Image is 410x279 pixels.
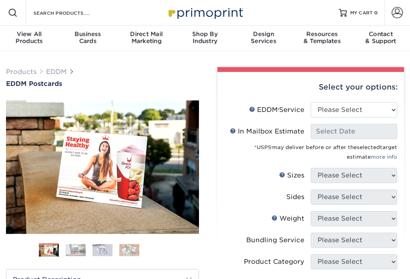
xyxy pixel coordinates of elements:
div: Sizes [279,171,304,180]
sup: ® [278,108,279,111]
img: EDDM 01 [39,244,59,258]
img: EDDM 05 [146,240,166,260]
a: EDDM [46,68,67,76]
a: Resources& Templates [293,26,351,51]
sup: ® [271,146,272,148]
span: Design [234,30,293,38]
div: Services [234,30,293,45]
small: *USPS may deliver before or after the target estimate [254,144,397,160]
input: SEARCH PRODUCTS..... [32,8,111,18]
div: Select your options: [224,72,398,102]
span: EDDM Postcards [6,80,62,88]
a: Direct MailMarketing [117,26,176,51]
span: Contact [352,30,410,38]
div: & Templates [293,30,351,45]
div: EDDM Service [249,105,304,115]
span: Business [58,30,117,38]
a: Shop ByIndustry [176,26,234,51]
img: EDDM 02 [66,244,86,256]
span: 0 [374,10,378,16]
a: DesignServices [234,26,293,51]
div: Sides [286,192,304,202]
img: EDDM 03 [92,244,113,256]
img: EDDM Postcards 01 [6,100,199,234]
div: Industry [176,30,234,45]
div: In Mailbox Estimate [230,127,304,136]
img: Primoprint [165,4,245,21]
a: Contact& Support [352,26,410,51]
div: & Support [352,30,410,45]
span: Resources [293,30,351,38]
a: EDDM Postcards [6,80,199,88]
div: Cards [58,30,117,45]
div: Weight [271,214,304,223]
div: Marketing [117,30,176,45]
a: BusinessCards [58,26,117,51]
span: Shop By [176,30,234,38]
input: Select Date [311,124,397,139]
a: Products [6,68,36,76]
div: Bundling Service [246,235,304,245]
a: more info [371,154,397,160]
div: Product Category [244,257,304,267]
span: selected [357,144,380,150]
span: Direct Mail [117,30,176,38]
span: MY CART [350,10,373,16]
img: EDDM 04 [119,244,139,256]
